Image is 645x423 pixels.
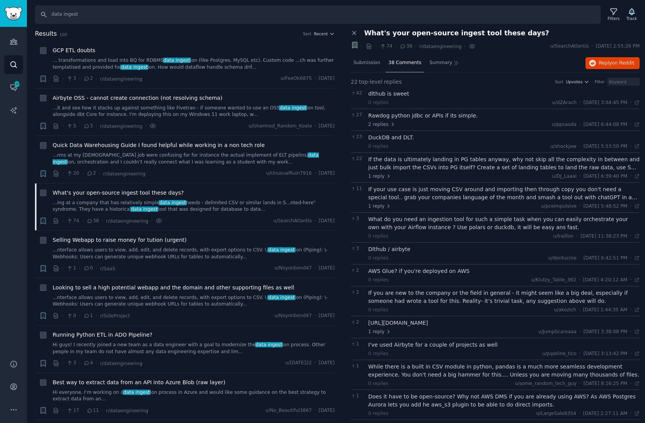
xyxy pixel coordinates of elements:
[541,203,577,209] span: u/pceimpulsive
[53,141,265,149] span: Quick Data Warehousing Guide I found helpful while working in a non tech role
[151,217,153,225] span: ·
[552,100,576,105] span: u/dZArach
[608,16,620,21] div: Filters
[315,265,316,272] span: ·
[53,378,226,387] a: Best way to extract data from an API into Azure Blob (raw layer)
[351,341,364,348] span: 1
[130,207,158,212] span: data ingest
[274,312,312,319] span: u/Noyonbond47
[96,122,97,130] span: ·
[159,200,187,205] span: data ingest
[120,64,148,70] span: data ingest
[579,99,581,106] span: ·
[79,122,80,130] span: ·
[53,94,222,102] a: Airbyte OSS - cannot create connection (not resolving schema)
[596,43,640,50] span: [DATE] 2:55:26 PM
[102,217,103,225] span: ·
[35,5,601,24] input: Search Keyword
[267,295,295,300] span: data ingest
[79,264,80,273] span: ·
[584,255,627,262] span: [DATE] 6:42:51 PM
[351,155,364,162] span: 22
[576,233,578,240] span: ·
[536,411,576,416] span: u/LargeSale8354
[368,363,640,379] div: While there is a built in CSV module in python, pandas is a much more seamless development experi...
[584,350,627,357] span: [DATE] 3:13:42 PM
[285,360,312,367] span: u/[DATE]22
[66,265,76,272] span: 1
[267,247,295,253] span: data ingest
[315,123,316,130] span: ·
[96,264,97,273] span: ·
[53,105,335,118] a: ...it and see how it stacks up against something like Fivetran - if someone wanted to use an OSSd...
[79,75,80,83] span: ·
[550,144,576,149] span: u/shockjaw
[630,99,632,106] span: ·
[83,312,93,319] span: 1
[364,29,549,37] span: What's your open-source ingest tool these days?
[368,185,640,202] div: If your use case is just moving CSV around and importing then through copy you don't need a speci...
[584,99,627,106] span: [DATE] 3:04:45 PM
[274,265,312,272] span: u/Noyonbond47
[60,32,67,37] span: 100
[83,123,93,130] span: 3
[361,42,363,50] span: ·
[62,170,64,178] span: ·
[554,307,576,312] span: u/akozich
[315,312,316,319] span: ·
[368,319,640,327] div: [URL][DOMAIN_NAME]
[552,173,577,179] span: u/DJ_Laaal
[630,329,632,335] span: ·
[96,75,97,83] span: ·
[579,380,581,387] span: ·
[106,218,148,224] span: r/dataengineering
[66,218,79,225] span: 74
[351,393,364,400] span: 1
[319,75,335,82] span: [DATE]
[53,189,184,197] a: What's your open-source ingest tool these days?
[630,233,632,240] span: ·
[53,247,335,260] a: ...nterface allows users to view, add, edit, and delete records, with export options to CSV. \-da...
[375,42,377,50] span: ·
[79,359,80,367] span: ·
[368,341,640,349] div: I've used Airbyte for a couple of projects as well
[359,78,382,86] span: top-level
[515,381,577,386] span: u/some_random_tech_guy
[53,46,95,55] span: GCP ETL doubts
[419,44,462,49] span: r/dataengineering
[579,350,581,357] span: ·
[315,218,316,225] span: ·
[163,58,191,63] span: data ingest
[584,203,627,210] span: [DATE] 5:48:52 PM
[319,265,335,272] span: [DATE]
[553,233,574,239] span: u/lraillon
[579,203,581,210] span: ·
[315,75,316,82] span: ·
[595,79,605,84] div: Filter
[319,312,335,319] span: [DATE]
[395,42,397,50] span: ·
[531,277,576,283] span: u/Klutzy_Table_362
[315,407,316,414] span: ·
[62,312,64,320] span: ·
[62,122,64,130] span: ·
[630,203,632,210] span: ·
[62,217,64,225] span: ·
[100,361,142,366] span: r/dataengineering
[368,245,640,253] div: Dlthub / airbyte
[86,218,99,225] span: 38
[315,170,316,177] span: ·
[53,200,335,213] a: ...ing at a company that has relatively simpledata ingestneeds - delimited CSV or similar lands i...
[368,267,640,275] div: AWS Glue? if you're deployed on AWS
[579,173,581,180] span: ·
[4,78,23,97] a: 197
[53,284,294,292] a: Looking to sell a high potential webapp and the domain and other supporting files as well
[319,218,335,225] span: [DATE]
[585,57,640,69] button: Replyon Reddit
[579,121,581,128] span: ·
[566,79,589,84] button: Upvotes
[630,380,632,387] span: ·
[96,359,97,367] span: ·
[607,78,640,86] input: Keyword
